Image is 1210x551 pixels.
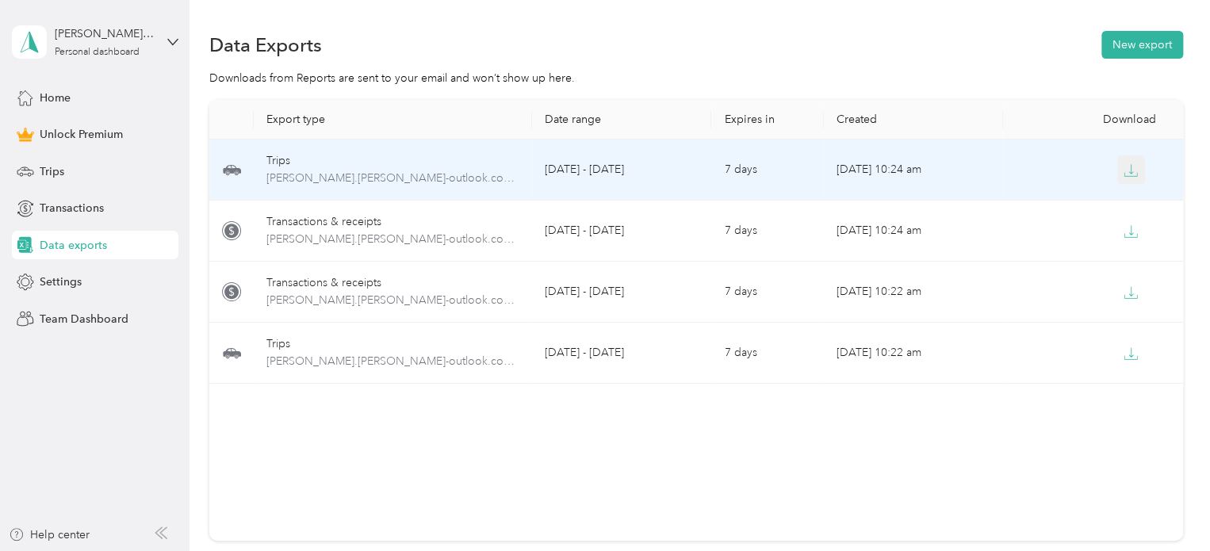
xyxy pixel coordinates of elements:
div: Personal dashboard [55,48,140,57]
td: 7 days [711,323,823,384]
iframe: Everlance-gr Chat Button Frame [1121,462,1210,551]
th: Export type [254,100,532,140]
span: menard.tran-outlook.com-transactions-2025-09-01-2025-09-30.xlsx [266,292,519,309]
div: Downloads from Reports are sent to your email and won’t show up here. [209,70,1183,86]
td: [DATE] - [DATE] [532,323,711,384]
span: Trips [40,163,64,180]
td: [DATE] - [DATE] [532,201,711,262]
div: Download [1016,113,1170,126]
th: Created [824,100,1003,140]
th: Date range [532,100,711,140]
span: Transactions [40,200,104,216]
button: New export [1101,31,1183,59]
span: Unlock Premium [40,126,123,143]
td: [DATE] 10:24 am [824,140,1003,201]
div: Transactions & receipts [266,274,519,292]
td: [DATE] 10:24 am [824,201,1003,262]
td: [DATE] - [DATE] [532,262,711,323]
span: menard.tran-outlook.com-trips-2025-09-01-2025-09-30.xlsx [266,353,519,370]
td: 7 days [711,201,823,262]
td: [DATE] - [DATE] [532,140,711,201]
span: Settings [40,274,82,290]
td: 7 days [711,140,823,201]
th: Expires in [711,100,823,140]
td: 7 days [711,262,823,323]
h1: Data Exports [209,36,322,53]
span: Data exports [40,237,107,254]
span: Home [40,90,71,106]
td: [DATE] 10:22 am [824,323,1003,384]
span: menard.tran-outlook.com-trips-2025-01-01-2025-09-30.xlsx [266,170,519,187]
span: Team Dashboard [40,311,128,327]
div: Trips [266,152,519,170]
div: Transactions & receipts [266,213,519,231]
div: Trips [266,335,519,353]
span: menard.tran-outlook.com-transactions-2025-01-01-2025-09-30.xlsx [266,231,519,248]
button: Help center [9,526,90,543]
div: [PERSON_NAME][EMAIL_ADDRESS][PERSON_NAME][DOMAIN_NAME] [55,25,154,42]
td: [DATE] 10:22 am [824,262,1003,323]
